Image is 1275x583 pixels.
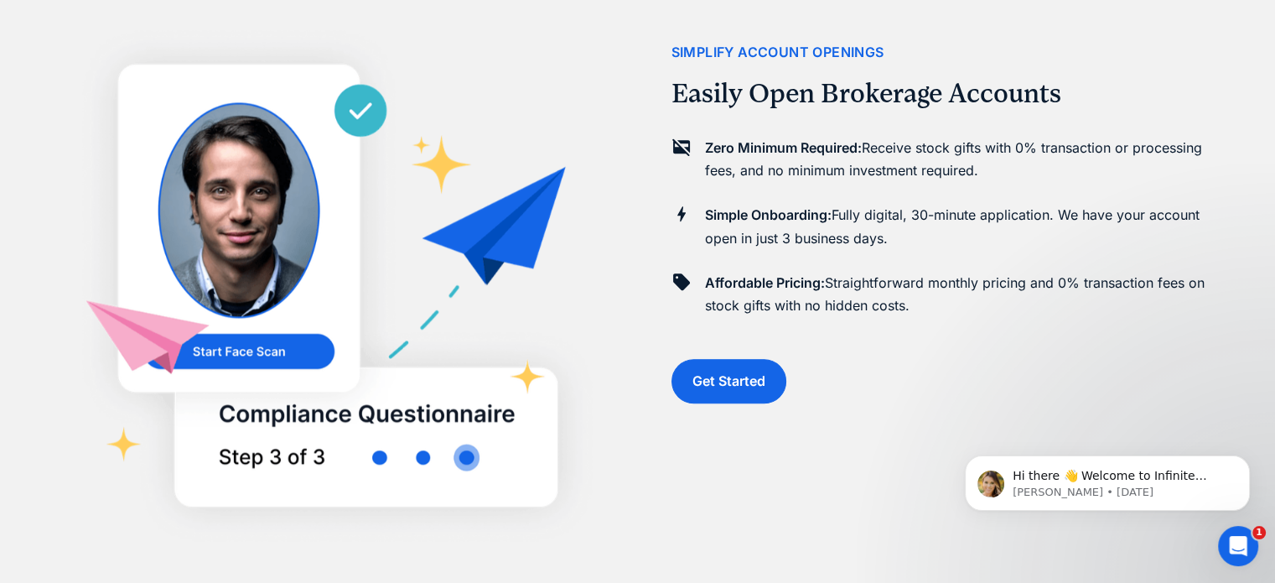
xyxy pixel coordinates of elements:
strong: Zero Minimum Required: [705,139,862,156]
span: 1 [1252,526,1266,539]
iframe: Intercom live chat [1218,526,1258,566]
strong: Affordable Pricing: [705,274,825,291]
p: Straightforward monthly pricing and 0% transaction fees on stock gifts with no hidden costs. [705,272,1211,317]
p: Receive stock gifts with 0% transaction or processing fees, and no minimum investment required. [705,137,1211,182]
strong: Simple Onboarding: [705,206,832,223]
iframe: Intercom notifications message [940,420,1275,538]
p: Fully digital, 30-minute application. We have your account open in just 3 business days. [705,204,1211,249]
a: Get Started [671,359,786,403]
div: simplify account openings [671,41,884,64]
h2: Easily Open Brokerage Accounts [671,78,1061,110]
